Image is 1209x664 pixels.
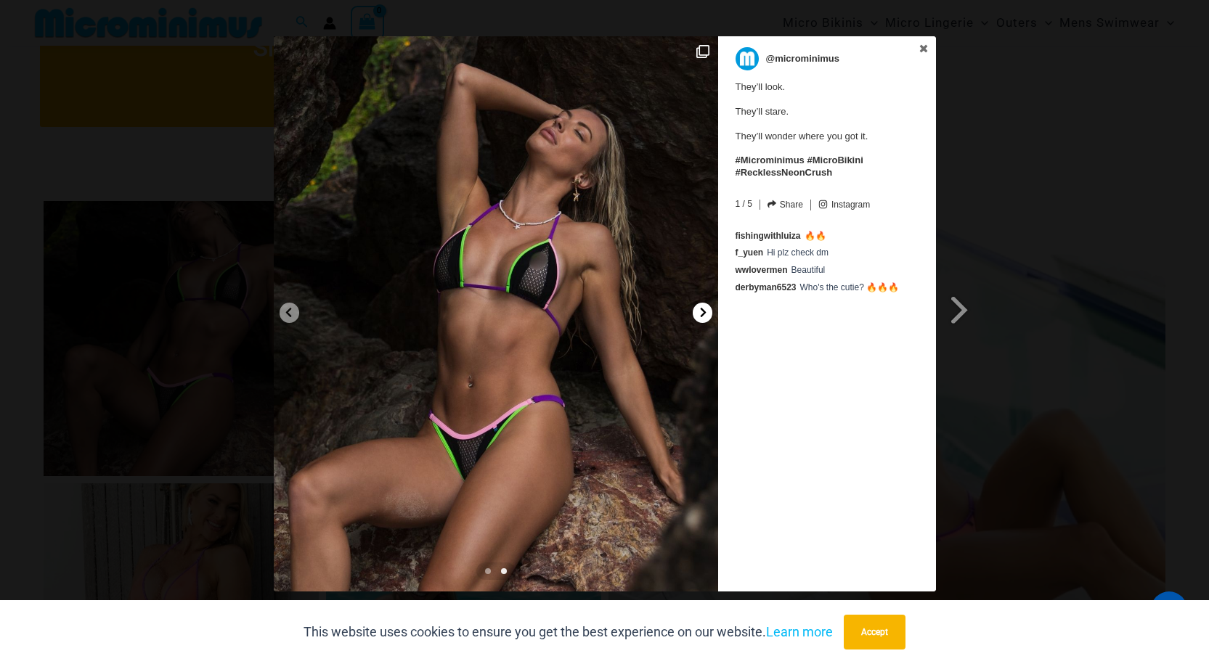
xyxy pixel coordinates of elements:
[805,231,826,241] span: 🔥🔥
[766,624,833,639] a: Learn more
[736,247,764,258] a: f_yuen
[844,615,905,649] button: Accept
[767,247,829,258] span: Hi plz check dm
[736,167,833,178] a: #RecklessNeonCrush
[807,155,863,165] a: #MicroBikini
[304,621,833,643] p: This website uses cookies to ensure you get the best experience on our website.
[736,47,759,70] img: microminimus.jpg
[736,231,801,241] a: fishingwithluiza
[736,196,752,209] span: 1 / 5
[736,47,909,70] a: @microminimus
[274,36,718,591] img: They’ll look.<br> <br> They’ll stare.<br> <br> They’ll wonder where you got it.<br> <br> #Micromi...
[800,282,900,292] span: Who's the cutie? 🔥🔥🔥
[736,74,909,179] span: They’ll look. They’ll stare. They’ll wonder where you got it.
[768,200,803,210] a: Share
[791,265,826,275] span: Beautiful
[736,265,788,275] a: wwlovermen
[736,155,805,165] a: #Microminimus
[766,47,840,70] p: @microminimus
[818,200,870,210] a: Instagram
[736,282,797,292] a: derbyman6523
